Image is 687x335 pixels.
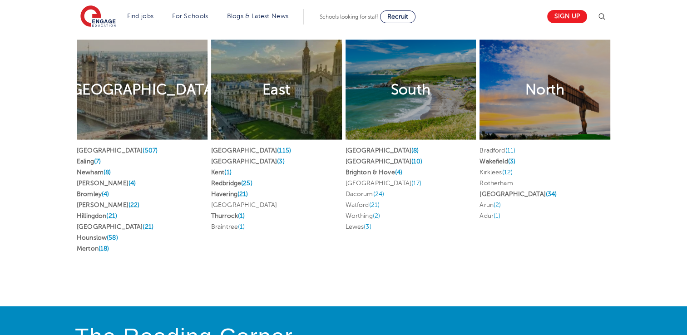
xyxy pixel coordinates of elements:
span: (12) [502,169,513,176]
span: (507) [143,147,158,154]
span: (21) [143,223,153,230]
li: [GEOGRAPHIC_DATA] [211,200,342,211]
a: [GEOGRAPHIC_DATA](34) [479,191,557,197]
span: (4) [102,191,109,197]
span: (18) [99,245,109,252]
a: Kent(1) [211,169,232,176]
li: Watford [346,200,476,211]
a: Find jobs [127,13,154,20]
span: (3) [364,223,371,230]
span: (3) [277,158,284,165]
a: Ealing(7) [77,158,101,165]
li: Kirklees [479,167,610,178]
a: Merton(18) [77,245,109,252]
a: Hillingdon(21) [77,212,117,219]
a: [PERSON_NAME](22) [77,202,139,208]
span: (1) [238,223,245,230]
a: Havering(21) [211,191,248,197]
span: (4) [129,180,136,187]
h2: East [262,80,290,99]
h2: [GEOGRAPHIC_DATA] [67,80,217,99]
span: (115) [277,147,291,154]
li: Arun [479,200,610,211]
li: Worthing [346,211,476,222]
a: Redbridge(25) [211,180,252,187]
h2: South [391,80,431,99]
span: (1) [224,169,231,176]
a: For Schools [172,13,208,20]
li: Rotherham [479,178,610,189]
span: (2) [373,212,380,219]
li: Braintree [211,222,342,232]
span: (11) [505,147,515,154]
h2: North [525,80,565,99]
a: Bromley(4) [77,191,109,197]
img: Engage Education [80,5,116,28]
span: (1) [494,212,500,219]
a: Wakefield(3) [479,158,515,165]
a: [PERSON_NAME](4) [77,180,136,187]
a: [GEOGRAPHIC_DATA](10) [346,158,423,165]
span: (24) [373,191,385,197]
li: Lewes [346,222,476,232]
span: (3) [508,158,515,165]
span: (21) [106,212,117,219]
a: [GEOGRAPHIC_DATA](115) [211,147,291,154]
a: Newham(8) [77,169,111,176]
li: Adur [479,211,610,222]
span: (22) [129,202,140,208]
span: (4) [395,169,402,176]
a: [GEOGRAPHIC_DATA](507) [77,147,158,154]
span: (21) [369,202,380,208]
li: Dacorum [346,189,476,200]
span: Schools looking for staff [320,14,378,20]
span: (58) [107,234,118,241]
a: Brighton & Hove(4) [346,169,403,176]
a: [GEOGRAPHIC_DATA](21) [77,223,153,230]
a: Hounslow(58) [77,234,118,241]
li: [GEOGRAPHIC_DATA] [346,178,476,189]
span: Recruit [387,13,408,20]
span: (1) [238,212,245,219]
a: Thurrock(1) [211,212,245,219]
a: [GEOGRAPHIC_DATA](8) [346,147,419,154]
span: (17) [411,180,422,187]
span: (25) [241,180,252,187]
span: (10) [411,158,423,165]
span: (21) [237,191,248,197]
a: [GEOGRAPHIC_DATA](3) [211,158,285,165]
span: (7) [94,158,101,165]
a: Blogs & Latest News [227,13,289,20]
a: Sign up [547,10,587,23]
span: (8) [104,169,111,176]
span: (2) [494,202,501,208]
a: Recruit [380,10,415,23]
li: Bradford [479,145,610,156]
span: (34) [546,191,557,197]
span: (8) [411,147,419,154]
